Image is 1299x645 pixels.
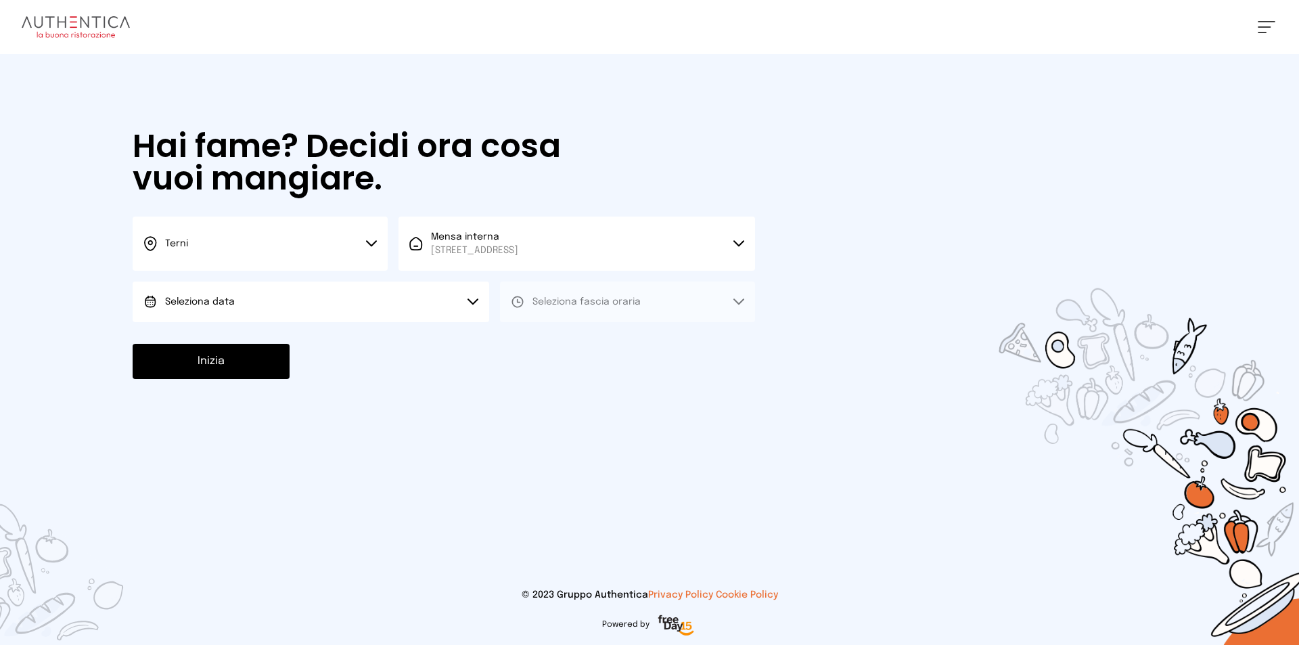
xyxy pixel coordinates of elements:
button: Terni [133,217,388,271]
button: Seleziona data [133,282,489,322]
button: Seleziona fascia oraria [500,282,755,322]
img: logo-freeday.3e08031.png [655,613,698,640]
a: Privacy Policy [648,590,713,600]
button: Inizia [133,344,290,379]
a: Cookie Policy [716,590,778,600]
img: sticker-selezione-mensa.70a28f7.png [920,210,1299,645]
span: [STREET_ADDRESS] [431,244,518,257]
p: © 2023 Gruppo Authentica [22,588,1277,602]
span: Powered by [602,619,649,630]
span: Terni [165,239,188,248]
img: logo.8f33a47.png [22,16,130,38]
span: Seleziona data [165,297,235,307]
button: Mensa interna[STREET_ADDRESS] [398,217,755,271]
h1: Hai fame? Decidi ora cosa vuoi mangiare. [133,130,599,195]
span: Mensa interna [431,230,518,257]
span: Seleziona fascia oraria [532,297,641,307]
